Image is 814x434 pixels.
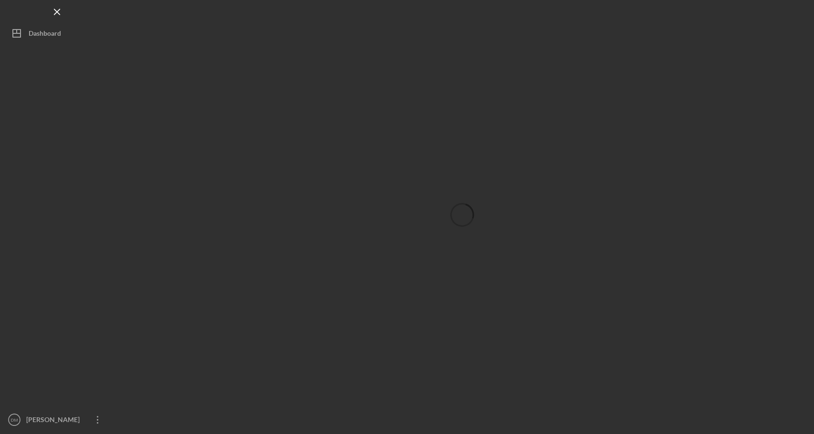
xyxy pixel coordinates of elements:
[11,417,18,423] text: DM
[5,24,110,43] button: Dashboard
[24,410,86,432] div: [PERSON_NAME]
[5,410,110,429] button: DM[PERSON_NAME]
[29,24,61,45] div: Dashboard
